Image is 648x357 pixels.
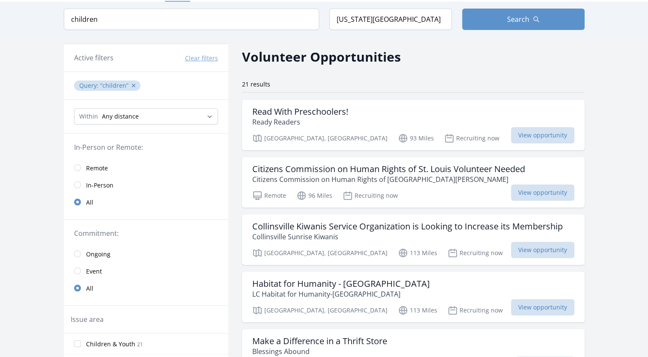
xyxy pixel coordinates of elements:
[252,190,286,201] p: Remote
[79,81,100,89] span: Query :
[74,142,218,152] legend: In-Person or Remote:
[86,250,110,259] span: Ongoing
[242,100,585,150] a: Read With Preschoolers! Ready Readers [GEOGRAPHIC_DATA], [GEOGRAPHIC_DATA] 93 Miles Recruiting no...
[100,81,128,89] q: children
[252,107,348,117] h3: Read With Preschoolers!
[511,127,574,143] span: View opportunity
[242,47,401,66] h2: Volunteer Opportunities
[242,157,585,208] a: Citizens Commission on Human Rights of St. Louis Volunteer Needed Citizens Commission on Human Ri...
[296,190,332,201] p: 96 Miles
[64,280,228,297] a: All
[86,340,135,348] span: Children & Youth
[74,108,218,125] select: Search Radius
[398,305,437,315] p: 113 Miles
[252,232,563,242] p: Collinsville Sunrise Kiwanis
[511,184,574,201] span: View opportunity
[448,248,503,258] p: Recruiting now
[398,133,434,143] p: 93 Miles
[137,341,143,348] span: 21
[329,9,452,30] input: Location
[252,336,387,346] h3: Make a Difference in a Thrift Store
[74,340,81,347] input: Children & Youth 21
[74,53,113,63] h3: Active filters
[252,221,563,232] h3: Collinsville Kiwanis Service Organization is Looking to Increase its Membership
[252,289,430,299] p: LC Habitat for Humanity-[GEOGRAPHIC_DATA]
[74,228,218,238] legend: Commitment:
[252,305,388,315] p: [GEOGRAPHIC_DATA], [GEOGRAPHIC_DATA]
[64,262,228,280] a: Event
[64,159,228,176] a: Remote
[64,176,228,193] a: In-Person
[185,54,218,62] button: Clear filters
[462,9,585,30] button: Search
[444,133,499,143] p: Recruiting now
[252,279,430,289] h3: Habitat for Humanity - [GEOGRAPHIC_DATA]
[64,193,228,211] a: All
[131,81,136,90] button: ✕
[64,9,319,30] input: Keyword
[448,305,503,315] p: Recruiting now
[252,248,388,258] p: [GEOGRAPHIC_DATA], [GEOGRAPHIC_DATA]
[507,14,529,24] span: Search
[252,117,348,127] p: Ready Readers
[252,164,525,174] h3: Citizens Commission on Human Rights of St. Louis Volunteer Needed
[511,242,574,258] span: View opportunity
[511,299,574,315] span: View opportunity
[252,133,388,143] p: [GEOGRAPHIC_DATA], [GEOGRAPHIC_DATA]
[86,198,93,207] span: All
[252,346,387,357] p: Blessings Abound
[252,174,525,184] p: Citizens Commission on Human Rights of [GEOGRAPHIC_DATA][PERSON_NAME]
[242,80,270,88] span: 21 results
[242,272,585,322] a: Habitat for Humanity - [GEOGRAPHIC_DATA] LC Habitat for Humanity-[GEOGRAPHIC_DATA] [GEOGRAPHIC_DA...
[343,190,398,201] p: Recruiting now
[71,314,104,324] legend: Issue area
[242,214,585,265] a: Collinsville Kiwanis Service Organization is Looking to Increase its Membership Collinsville Sunr...
[64,245,228,262] a: Ongoing
[86,181,113,190] span: In-Person
[86,164,108,173] span: Remote
[86,267,102,276] span: Event
[86,284,93,293] span: All
[398,248,437,258] p: 113 Miles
